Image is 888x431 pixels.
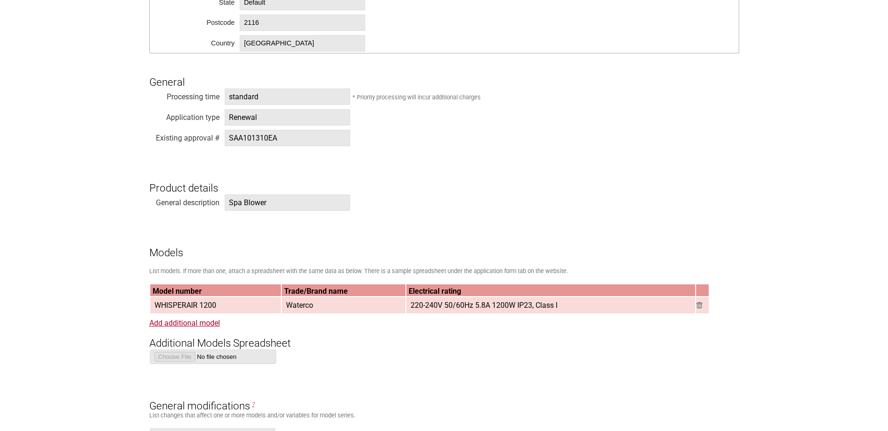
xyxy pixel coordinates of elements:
h3: General [149,60,739,89]
span: SAA101310EA [225,130,350,146]
span: Spa Blower [225,194,350,211]
div: Existing approval # [149,131,220,141]
img: Remove [697,302,702,308]
div: General description [149,196,220,205]
span: 220-240V 50/60Hz 5.8A 1200W IP23, Class I [407,297,561,313]
span: [GEOGRAPHIC_DATA] [240,35,365,52]
th: Model number [150,284,281,296]
div: Application type [149,111,220,120]
h3: Product details [149,166,739,194]
span: General Modifications are changes that affect one or more models. E.g. Alternative brand names or... [252,401,255,408]
h3: Models [149,230,739,259]
span: WHISPERAIR 1200 [151,297,220,313]
small: * Priority processing will incur additional charges [352,94,481,101]
th: Electrical rating [406,284,696,296]
span: 2116 [240,15,365,31]
span: standard [225,89,350,105]
small: List models. If more than one, attach a spreadsheet with the same data as below. There is a sampl... [149,268,568,275]
h3: General modifications [149,384,739,412]
div: Postcode [164,16,235,25]
span: Renewal [225,109,350,126]
h3: Additional Models Spreadsheet [149,321,739,349]
div: Country [164,37,235,46]
a: Add additional model [149,319,220,327]
small: List changes that affect one or more models and/or variables for model series. [149,412,355,419]
div: Processing time [149,90,220,99]
span: Waterco [282,297,317,313]
th: Trade/Brand name [282,284,405,296]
